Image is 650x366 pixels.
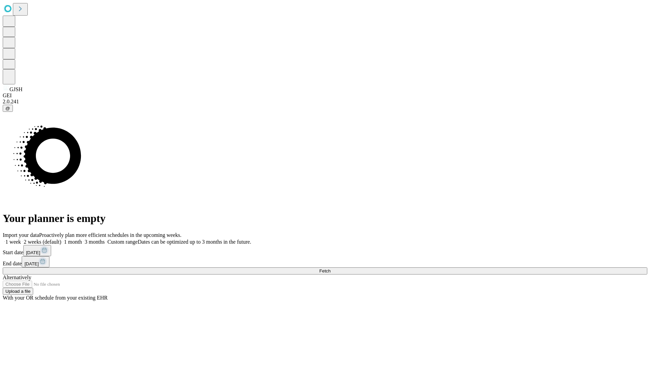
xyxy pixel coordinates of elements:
span: [DATE] [24,261,39,266]
button: Upload a file [3,288,33,295]
button: [DATE] [23,245,51,256]
span: Import your data [3,232,39,238]
span: 1 month [64,239,82,245]
span: Fetch [319,268,330,273]
div: End date [3,256,647,267]
span: Proactively plan more efficient schedules in the upcoming weeks. [39,232,181,238]
div: Start date [3,245,647,256]
span: 1 week [5,239,21,245]
button: Fetch [3,267,647,274]
span: GJSH [9,86,22,92]
div: GEI [3,93,647,99]
h1: Your planner is empty [3,212,647,225]
span: Alternatively [3,274,31,280]
button: [DATE] [22,256,49,267]
button: @ [3,105,13,112]
span: With your OR schedule from your existing EHR [3,295,108,301]
span: 3 months [85,239,105,245]
span: Dates can be optimized up to 3 months in the future. [138,239,251,245]
div: 2.0.241 [3,99,647,105]
span: Custom range [107,239,137,245]
span: @ [5,106,10,111]
span: 2 weeks (default) [24,239,61,245]
span: [DATE] [26,250,40,255]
